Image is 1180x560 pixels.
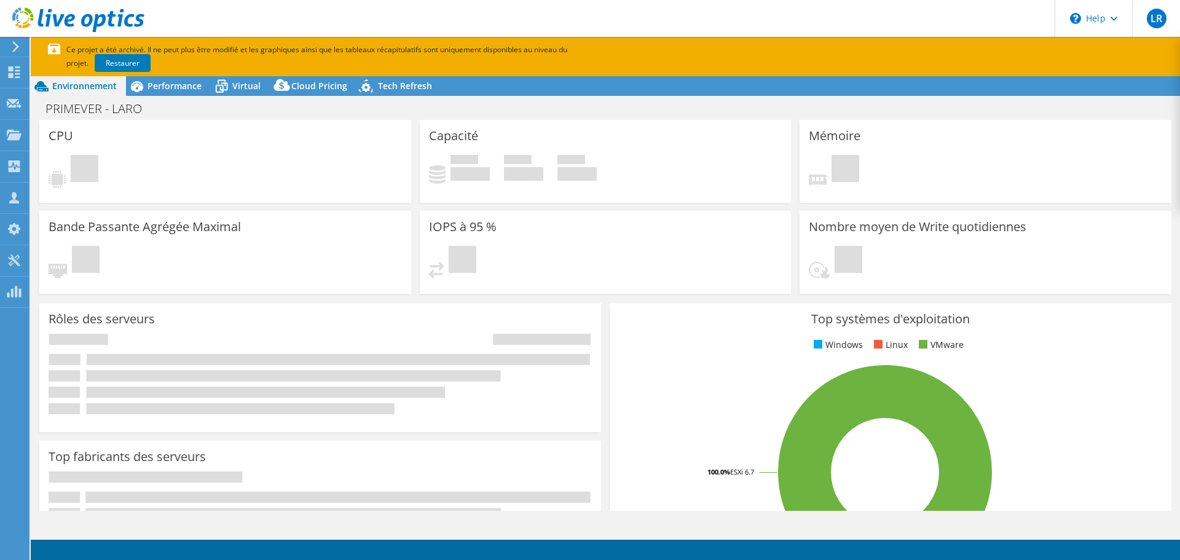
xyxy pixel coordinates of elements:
span: En attente [72,246,100,276]
span: Utilisé [450,155,478,167]
h3: Top systèmes d'exploitation [619,312,1162,326]
li: Linux [871,338,908,352]
tspan: ESXi 6.7 [730,467,754,476]
span: Cloud Pricing [291,80,347,92]
li: Windows [811,338,863,352]
span: Environnement [52,80,117,92]
h3: IOPS à 95 % [429,220,497,234]
span: En attente [835,246,862,276]
span: Total [557,155,585,167]
li: VMware [916,338,964,352]
h4: 0 Gio [450,167,490,181]
span: Tech Refresh [378,80,432,92]
span: En attente [832,155,859,185]
h4: 0 Gio [504,167,543,181]
tspan: 100.0% [707,467,730,476]
h3: Top fabricants des serveurs [49,450,206,463]
span: En attente [449,246,476,276]
span: LR [1147,9,1166,28]
span: Performance [147,80,202,92]
p: Ce projet a été archivé. Il ne peut plus être modifié et les graphiques ainsi que les tableaux ré... [48,43,650,70]
span: Virtual [232,80,261,92]
h3: Capacité [429,129,478,143]
h3: Mémoire [809,129,860,143]
h3: Bande Passante Agrégée Maximal [49,220,241,234]
h3: Nombre moyen de Write quotidiennes [809,220,1026,234]
h4: 0 Gio [557,167,597,181]
h3: CPU [49,129,73,143]
svg: \n [1070,13,1081,24]
span: En attente [71,155,98,185]
h1: PRIMEVER - LARO [40,102,161,116]
span: Espace libre [504,155,532,167]
h3: Rôles des serveurs [49,312,155,326]
a: Restaurer [95,54,151,72]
